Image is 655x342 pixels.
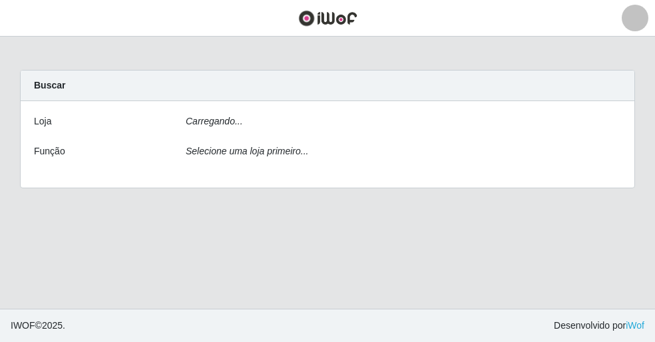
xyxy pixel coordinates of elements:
span: Desenvolvido por [554,319,644,333]
img: CoreUI Logo [298,10,357,27]
span: IWOF [11,320,35,331]
strong: Buscar [34,80,65,90]
i: Selecione uma loja primeiro... [186,146,308,156]
a: iWof [626,320,644,331]
label: Função [34,144,65,158]
i: Carregando... [186,116,243,126]
span: © 2025 . [11,319,65,333]
label: Loja [34,114,51,128]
